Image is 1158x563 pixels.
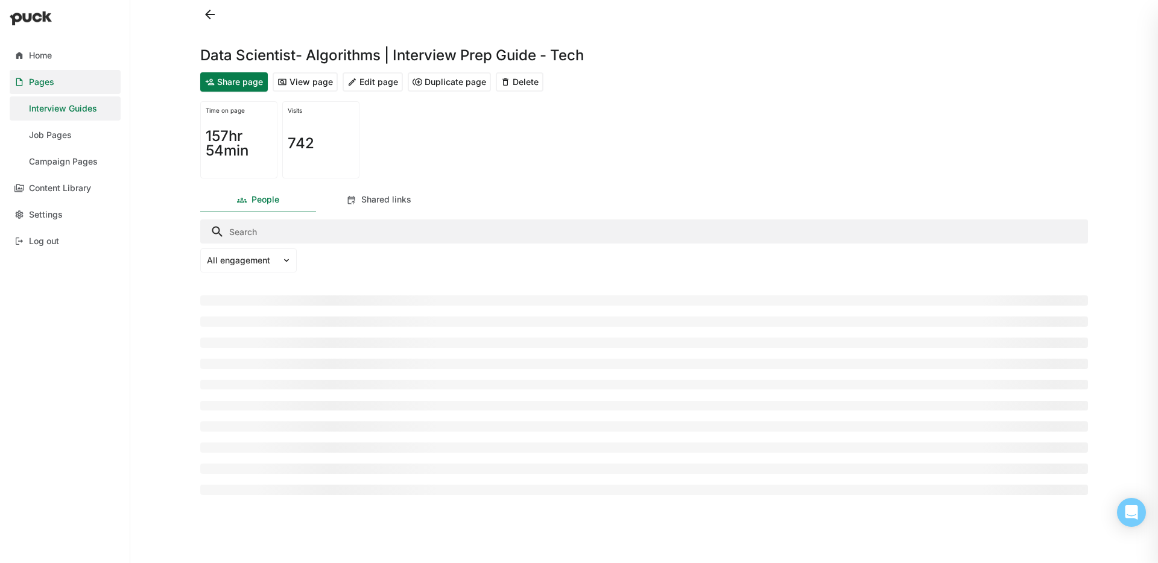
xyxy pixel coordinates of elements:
[288,136,314,151] h1: 742
[10,96,121,121] a: Interview Guides
[200,72,268,92] button: Share page
[206,129,272,158] h1: 157hr 54min
[29,157,98,167] div: Campaign Pages
[343,72,403,92] button: Edit page
[10,43,121,68] a: Home
[1117,498,1146,527] div: Open Intercom Messenger
[29,183,91,193] div: Content Library
[10,149,121,174] a: Campaign Pages
[29,210,63,220] div: Settings
[10,123,121,147] a: Job Pages
[29,236,59,247] div: Log out
[200,219,1088,244] input: Search
[29,104,97,114] div: Interview Guides
[10,203,121,227] a: Settings
[206,107,272,114] div: Time on page
[361,195,411,205] div: Shared links
[252,195,279,205] div: People
[10,70,121,94] a: Pages
[10,176,121,200] a: Content Library
[29,130,72,140] div: Job Pages
[273,72,338,92] button: View page
[408,72,491,92] button: Duplicate page
[29,51,52,61] div: Home
[200,48,584,63] h1: Data Scientist- Algorithms | Interview Prep Guide - Tech
[29,77,54,87] div: Pages
[496,72,543,92] button: Delete
[288,107,354,114] div: Visits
